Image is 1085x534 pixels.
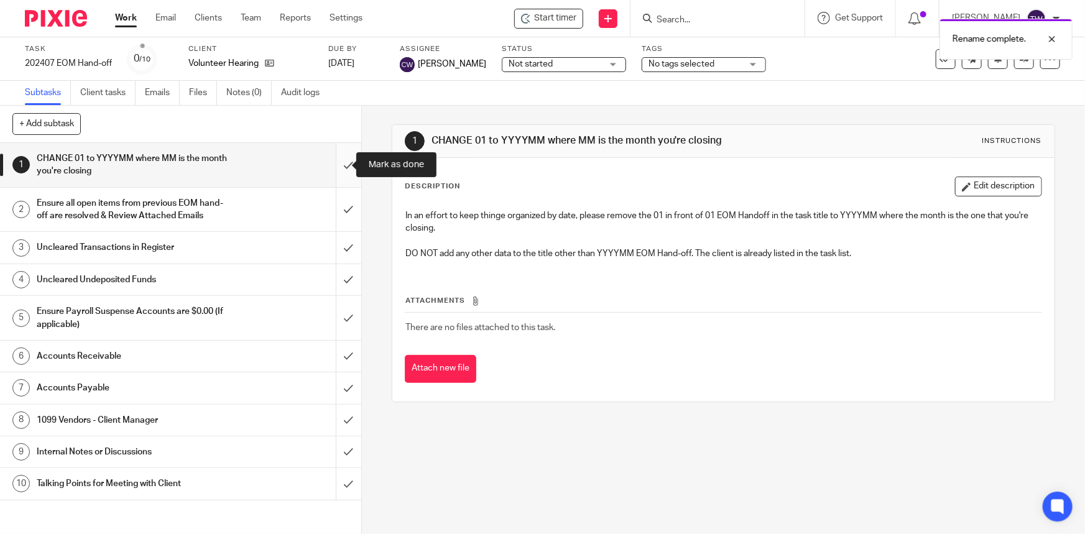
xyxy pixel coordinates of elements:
[12,156,30,173] div: 1
[12,475,30,492] div: 10
[25,81,71,105] a: Subtasks
[12,239,30,257] div: 3
[405,297,465,304] span: Attachments
[12,443,30,461] div: 9
[12,310,30,327] div: 5
[982,136,1042,146] div: Instructions
[502,44,626,54] label: Status
[25,44,112,54] label: Task
[330,12,362,24] a: Settings
[405,323,555,332] span: There are no files attached to this task.
[25,57,112,70] div: 202407 EOM Hand-off
[400,44,486,54] label: Assignee
[145,81,180,105] a: Emails
[280,12,311,24] a: Reports
[12,271,30,288] div: 4
[418,58,486,70] span: [PERSON_NAME]
[37,474,228,493] h1: Talking Points for Meeting with Client
[955,177,1042,196] button: Edit description
[241,12,261,24] a: Team
[25,10,87,27] img: Pixie
[281,81,329,105] a: Audit logs
[134,52,151,66] div: 0
[534,12,576,25] span: Start timer
[37,238,228,257] h1: Uncleared Transactions in Register
[80,81,136,105] a: Client tasks
[37,302,228,334] h1: Ensure Payroll Suspense Accounts are $0.00 (If applicable)
[953,33,1026,45] p: Rename complete.
[649,60,714,68] span: No tags selected
[328,59,354,68] span: [DATE]
[328,44,384,54] label: Due by
[405,131,425,151] div: 1
[195,12,222,24] a: Clients
[140,56,151,63] small: /10
[405,209,1041,235] p: In an effort to keep thinge organized by date, please remove the 01 in front of 01 EOM Handoff in...
[188,44,313,54] label: Client
[37,194,228,226] h1: Ensure all open items from previous EOM hand-off are resolved & Review Attached Emails
[405,247,1041,260] p: DO NOT add any other data to the title other than YYYYMM EOM Hand-off. The client is already list...
[405,182,460,191] p: Description
[37,347,228,366] h1: Accounts Receivable
[37,443,228,461] h1: Internal Notes or Discussions
[37,379,228,397] h1: Accounts Payable
[405,355,476,383] button: Attach new file
[37,149,228,181] h1: CHANGE 01 to YYYYMM where MM is the month you're closing
[12,348,30,365] div: 6
[37,270,228,289] h1: Uncleared Undeposited Funds
[432,134,750,147] h1: CHANGE 01 to YYYYMM where MM is the month you're closing
[400,57,415,72] img: svg%3E
[12,201,30,218] div: 2
[37,411,228,430] h1: 1099 Vendors - Client Manager
[155,12,176,24] a: Email
[226,81,272,105] a: Notes (0)
[514,9,583,29] div: Volunteer Hearing - 01 EOM Hand-off
[12,412,30,429] div: 8
[115,12,137,24] a: Work
[12,113,81,134] button: + Add subtask
[1027,9,1046,29] img: svg%3E
[12,379,30,397] div: 7
[189,81,217,105] a: Files
[509,60,553,68] span: Not started
[188,57,259,70] p: Volunteer Hearing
